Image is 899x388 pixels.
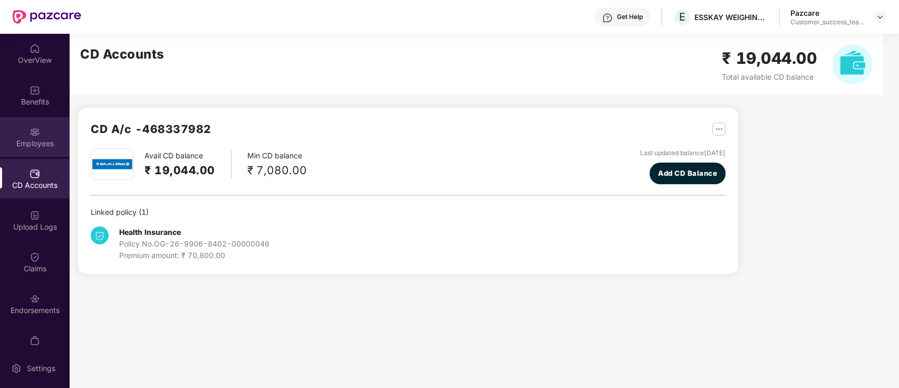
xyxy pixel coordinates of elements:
img: svg+xml;base64,PHN2ZyBpZD0iRW5kb3JzZW1lbnRzIiB4bWxucz0iaHR0cDovL3d3dy53My5vcmcvMjAwMC9zdmciIHdpZH... [30,294,40,304]
img: svg+xml;base64,PHN2ZyBpZD0iRHJvcGRvd24tMzJ4MzIiIHhtbG5zPSJodHRwOi8vd3d3LnczLm9yZy8yMDAwL3N2ZyIgd2... [876,13,884,21]
button: Add CD Balance [650,163,725,185]
img: svg+xml;base64,PHN2ZyBpZD0iSG9tZSIgeG1sbnM9Imh0dHA6Ly93d3cudzMub3JnLzIwMDAvc3ZnIiB3aWR0aD0iMjAiIG... [30,43,40,54]
img: bajaj.png [92,152,132,177]
h2: CD A/c - 468337982 [91,120,211,138]
div: Linked policy ( 1 ) [91,206,726,218]
img: svg+xml;base64,PHN2ZyB4bWxucz0iaHR0cDovL3d3dy53My5vcmcvMjAwMC9zdmciIHdpZHRoPSIzNCIgaGVpZ2h0PSIzNC... [91,226,109,244]
img: New Pazcare Logo [13,10,81,24]
img: svg+xml;base64,PHN2ZyBpZD0iU2V0dGluZy0yMHgyMCIgeG1sbnM9Imh0dHA6Ly93d3cudzMub3JnLzIwMDAvc3ZnIiB3aW... [11,363,22,374]
div: Policy No. OG-26-9906-8402-00000046 [119,238,269,250]
img: svg+xml;base64,PHN2ZyBpZD0iQmVuZWZpdHMiIHhtbG5zPSJodHRwOi8vd3d3LnczLm9yZy8yMDAwL3N2ZyIgd2lkdGg9Ij... [30,85,40,96]
img: svg+xml;base64,PHN2ZyB4bWxucz0iaHR0cDovL3d3dy53My5vcmcvMjAwMC9zdmciIHhtbG5zOnhsaW5rPSJodHRwOi8vd3... [833,44,873,84]
h2: ₹ 19,044.00 [144,162,215,179]
div: Customer_success_team_lead [790,18,864,26]
span: E [679,11,685,23]
span: Total available CD balance [722,72,814,81]
h2: CD Accounts [80,44,165,64]
img: svg+xml;base64,PHN2ZyBpZD0iTXlfT3JkZXJzIiBkYXRhLW5hbWU9Ik15IE9yZGVycyIgeG1sbnM9Imh0dHA6Ly93d3cudz... [30,335,40,346]
div: Premium amount: ₹ 70,800.00 [119,250,269,261]
div: Get Help [617,13,643,21]
div: Last updated balance [DATE] [640,148,726,158]
img: svg+xml;base64,PHN2ZyB4bWxucz0iaHR0cDovL3d3dy53My5vcmcvMjAwMC9zdmciIHdpZHRoPSIyNSIgaGVpZ2h0PSIyNS... [712,122,726,136]
div: ESSKAY WEIGHING AND AUTOMATION [694,12,768,22]
b: Health Insurance [119,228,181,236]
div: Settings [24,363,59,374]
img: svg+xml;base64,PHN2ZyBpZD0iQ2xhaW0iIHhtbG5zPSJodHRwOi8vd3d3LnczLm9yZy8yMDAwL3N2ZyIgd2lkdGg9IjIwIi... [30,252,40,262]
span: Add CD Balance [658,168,717,179]
img: svg+xml;base64,PHN2ZyBpZD0iQ0RfQWNjb3VudHMiIGRhdGEtbmFtZT0iQ0QgQWNjb3VudHMiIHhtbG5zPSJodHRwOi8vd3... [30,168,40,179]
img: svg+xml;base64,PHN2ZyBpZD0iSGVscC0zMngzMiIgeG1sbnM9Imh0dHA6Ly93d3cudzMub3JnLzIwMDAvc3ZnIiB3aWR0aD... [602,13,613,23]
div: ₹ 7,080.00 [247,162,307,179]
div: Pazcare [790,8,864,18]
img: svg+xml;base64,PHN2ZyBpZD0iVXBsb2FkX0xvZ3MiIGRhdGEtbmFtZT0iVXBsb2FkIExvZ3MiIHhtbG5zPSJodHRwOi8vd3... [30,210,40,221]
div: Avail CD balance [144,150,231,179]
img: svg+xml;base64,PHN2ZyBpZD0iRW1wbG95ZWVzIiB4bWxucz0iaHR0cDovL3d3dy53My5vcmcvMjAwMC9zdmciIHdpZHRoPS... [30,127,40,137]
div: Min CD balance [247,150,307,179]
h2: ₹ 19,044.00 [722,46,817,71]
